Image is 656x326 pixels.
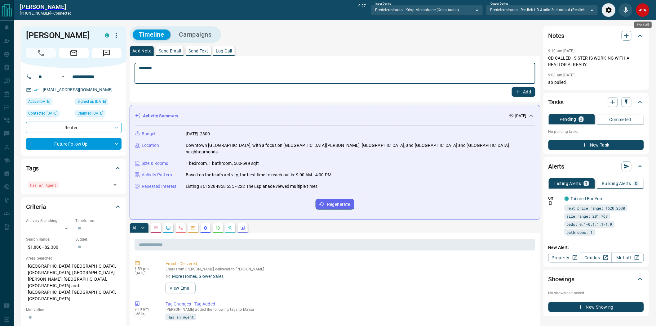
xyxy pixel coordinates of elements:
[26,202,46,212] h2: Criteria
[186,183,317,190] p: Listing #C12284958 535 - 222 The Esplanade viewed multiple times
[548,95,644,110] div: Tasks
[132,226,137,230] p: All
[548,272,644,287] div: Showings
[26,161,122,176] div: Tags
[375,2,391,6] label: Input Device
[26,48,56,58] span: Call
[166,301,533,307] p: Tag Changes - Tag Added
[215,225,220,230] svg: Requests
[548,127,644,136] p: No pending tasks
[78,98,106,105] span: Signed up [DATE]
[142,160,168,167] p: Size & Rooms
[635,181,638,186] p: 0
[135,271,156,275] p: [DATE]
[142,142,159,149] p: Location
[548,28,644,43] div: Notes
[60,73,67,80] button: Open
[512,87,535,97] button: Add
[172,273,224,280] p: More Homes, Slower Sales
[602,181,632,186] p: Building Alerts
[636,3,650,17] div: End Call
[105,33,109,38] div: condos.ca
[240,225,245,230] svg: Agent Actions
[59,48,89,58] span: Email
[186,172,331,178] p: Based on the lead's activity, the best time to reach out is: 9:00 AM - 4:00 PM
[142,183,176,190] p: Repeated Interest
[92,48,122,58] span: Message
[560,117,576,121] p: Pending
[26,199,122,214] div: Criteria
[26,122,122,133] div: Renter
[548,73,575,77] p: 9:08 am [DATE]
[619,3,633,17] div: Mute
[28,98,50,105] span: Active [DATE]
[548,302,644,312] button: New Showing
[166,260,533,267] p: Email - Delivered
[135,307,156,311] p: 9:10 am
[216,49,232,53] p: Log Call
[548,97,564,107] h2: Tasks
[53,11,72,16] span: connected
[26,110,72,119] div: Thu Jul 17 2025
[186,142,535,155] p: Downtown [GEOGRAPHIC_DATA], with a focus on [GEOGRAPHIC_DATA][PERSON_NAME], [GEOGRAPHIC_DATA], an...
[191,225,196,230] svg: Emails
[75,98,122,107] div: Wed Jul 16 2025
[602,3,616,17] div: Audio Settings
[548,290,644,296] p: No showings booked
[166,225,171,230] svg: Lead Browsing Activity
[20,3,72,11] a: [PERSON_NAME]
[548,244,644,251] p: New Alert:
[609,117,632,122] p: Completed
[571,196,602,201] a: Tailored For You
[153,225,158,230] svg: Notes
[20,11,72,16] p: [PHONE_NUMBER] -
[567,213,608,219] span: size range: 281,768
[173,29,218,40] button: Campaigns
[26,138,122,150] div: Future Follow Up
[555,181,582,186] p: Listing Alerts
[548,201,553,206] svg: Push Notification Only
[612,253,644,263] a: Mr.Loft
[358,3,366,17] p: 0:27
[228,225,233,230] svg: Opportunities
[143,113,178,119] p: Activity Summary
[159,49,181,53] p: Send Email
[515,113,526,119] p: [DATE]
[26,256,122,261] p: Areas Searched:
[548,55,644,68] p: CD CALLED , SISTER IS WORKING WITH A REALTOR ALREADY
[316,199,354,210] button: Regenerate
[548,253,580,263] a: Property
[135,110,535,122] div: Activity Summary[DATE]
[168,314,194,320] span: Has an Agent
[135,267,156,271] p: 1:59 pm
[548,79,644,86] p: ab pulled
[548,49,575,53] p: 9:10 am [DATE]
[585,181,587,186] p: 1
[548,274,575,284] h2: Showings
[565,197,569,201] div: condos.ca
[135,311,156,316] p: [DATE]
[26,218,72,224] p: Actively Searching:
[111,181,119,189] button: Open
[26,98,72,107] div: Wed Jul 16 2025
[186,131,210,137] p: [DATE]-2300
[548,159,644,174] div: Alerts
[166,307,533,312] p: [PERSON_NAME] added the following tags to Maysa
[26,242,72,252] p: $1,800 - $2,300
[26,30,95,40] h1: [PERSON_NAME]
[142,172,172,178] p: Activity Pattern
[580,253,612,263] a: Condos
[166,283,196,293] button: View Email
[30,182,56,188] span: Has an Agent
[567,205,625,211] span: rent price range: 1620,2530
[26,163,39,173] h2: Tags
[133,29,171,40] button: Timeline
[548,140,644,150] button: New Task
[203,225,208,230] svg: Listing Alerts
[34,88,38,92] svg: Email Verified
[26,261,122,304] p: [GEOGRAPHIC_DATA], [GEOGRAPHIC_DATA], [GEOGRAPHIC_DATA], [GEOGRAPHIC_DATA][PERSON_NAME], [GEOGRAP...
[486,5,598,15] div: Predeterminado - Realtek HD Audio 2nd output (Realtek(R) Audio)
[490,2,508,6] label: Output Device
[634,22,652,28] div: End Call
